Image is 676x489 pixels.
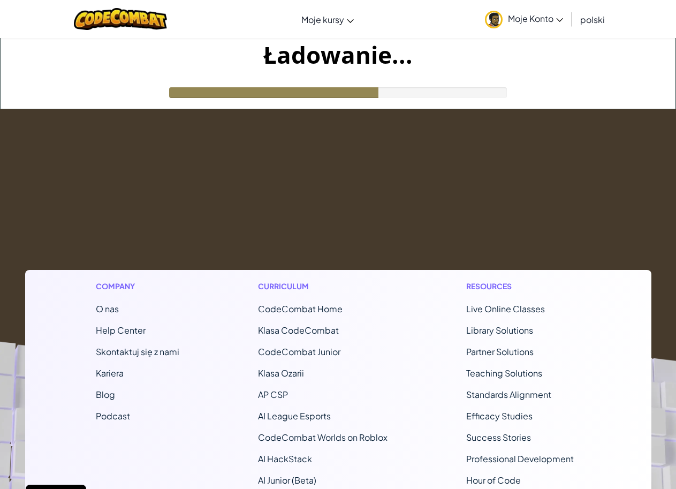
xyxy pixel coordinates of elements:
[580,14,605,25] span: polski
[96,389,115,400] a: Blog
[575,5,610,34] a: polski
[258,410,331,422] a: AI League Esports
[296,5,359,34] a: Moje kursy
[258,346,340,357] a: CodeCombat Junior
[96,346,179,357] span: Skontaktuj się z nami
[508,13,563,24] span: Moje Konto
[466,346,534,357] a: Partner Solutions
[96,367,124,379] a: Kariera
[96,410,130,422] a: Podcast
[74,8,168,30] img: CodeCombat logo
[466,453,574,464] a: Professional Development
[466,410,533,422] a: Efficacy Studies
[466,303,545,314] a: Live Online Classes
[466,367,542,379] a: Teaching Solutions
[258,367,304,379] a: Klasa Ozarii
[258,432,388,443] a: CodeCombat Worlds on Roblox
[258,475,316,486] a: AI Junior (Beta)
[485,11,503,28] img: avatar
[466,389,551,400] a: Standards Alignment
[301,14,344,25] span: Moje kursy
[96,281,179,292] h1: Company
[466,475,521,486] a: Hour of Code
[258,281,388,292] h1: Curriculum
[1,38,675,71] h1: Ładowanie...
[96,303,119,314] a: O nas
[258,453,312,464] a: AI HackStack
[258,303,343,314] span: CodeCombat Home
[96,325,146,336] a: Help Center
[258,325,339,336] a: Klasa CodeCombat
[466,325,533,336] a: Library Solutions
[466,281,580,292] h1: Resources
[480,2,568,36] a: Moje Konto
[258,389,288,400] a: AP CSP
[466,432,531,443] a: Success Stories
